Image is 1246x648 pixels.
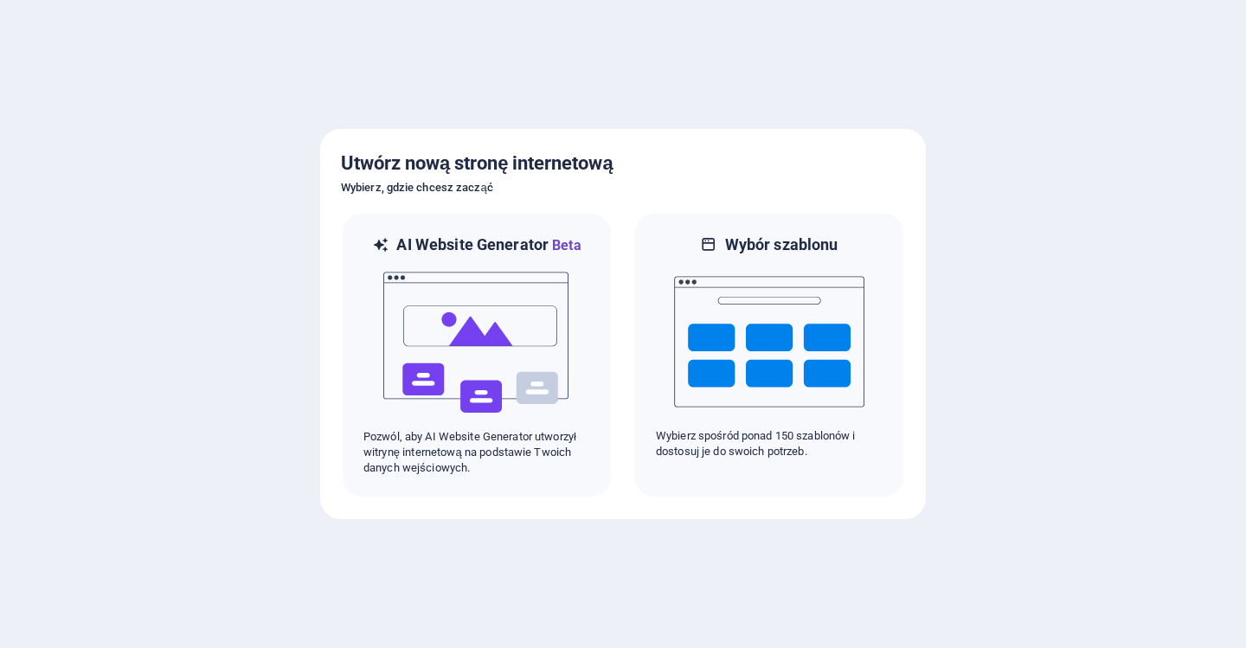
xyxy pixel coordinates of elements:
div: AI Website GeneratorBetaaiPozwól, aby AI Website Generator utworzył witrynę internetową na podsta... [341,212,613,498]
p: Pozwól, aby AI Website Generator utworzył witrynę internetową na podstawie Twoich danych wejściow... [363,429,590,476]
img: ai [382,256,572,429]
h6: AI Website Generator [396,234,581,256]
span: Beta [549,237,581,253]
h5: Utwórz nową stronę internetową [341,150,905,177]
h6: Wybierz, gdzie chcesz zacząć [341,177,905,198]
div: Wybór szablonuWybierz spośród ponad 150 szablonów i dostosuj je do swoich potrzeb. [633,212,905,498]
p: Wybierz spośród ponad 150 szablonów i dostosuj je do swoich potrzeb. [656,428,883,459]
h6: Wybór szablonu [725,234,838,255]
